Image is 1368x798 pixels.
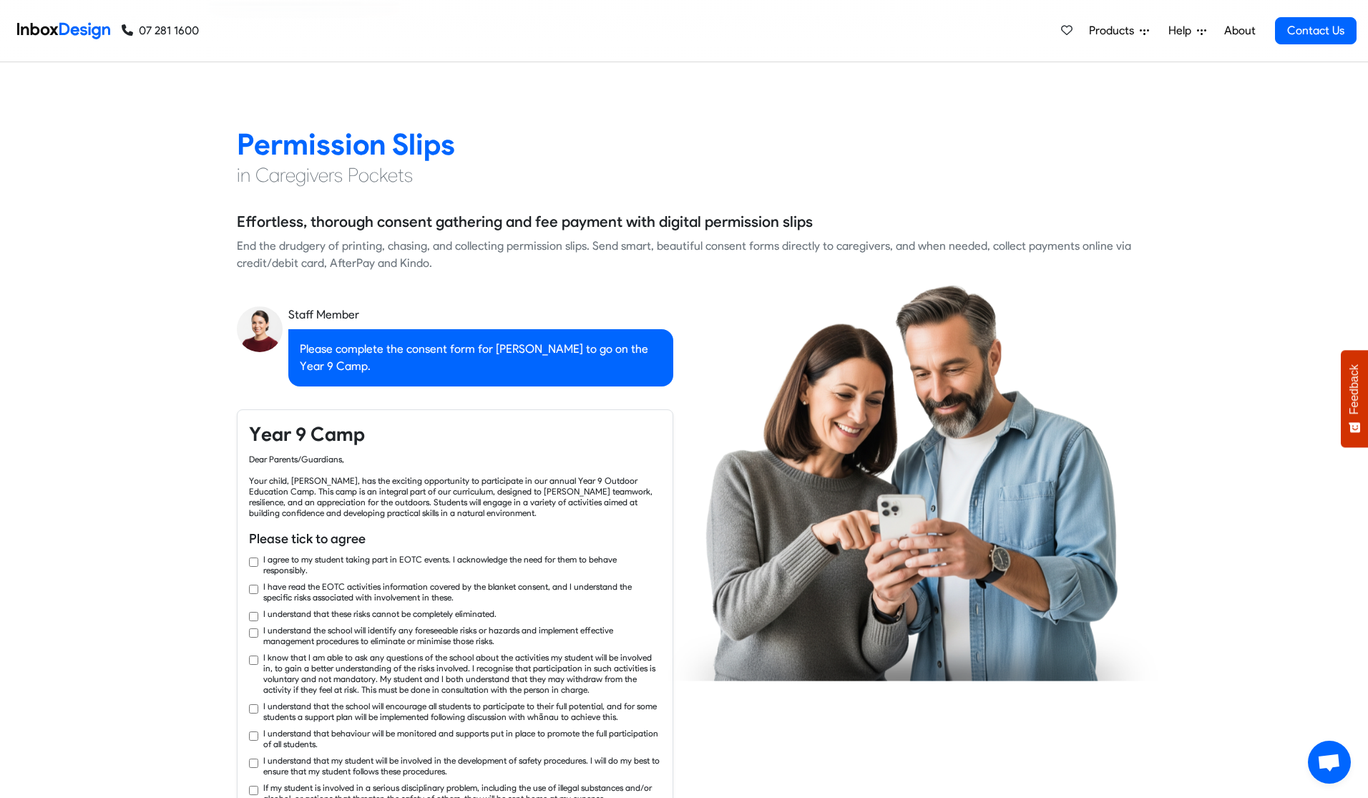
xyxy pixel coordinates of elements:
[668,285,1158,681] img: parents_using_phone.png
[1089,22,1140,39] span: Products
[237,238,1131,272] div: End the drudgery of printing, chasing, and collecting permission slips. Send smart, beautiful con...
[263,755,661,777] label: I understand that my student will be involved in the development of safety procedures. I will do ...
[288,306,673,323] div: Staff Member
[237,162,1131,188] h4: in Caregivers Pockets
[1220,16,1259,45] a: About
[122,22,199,39] a: 07 281 1600
[263,581,661,603] label: I have read the EOTC activities information covered by the blanket consent, and I understand the ...
[263,608,497,619] label: I understand that these risks cannot be completely eliminated.
[1163,16,1212,45] a: Help
[249,530,661,548] h6: Please tick to agree
[249,422,661,447] h4: Year 9 Camp
[1168,22,1197,39] span: Help
[1083,16,1155,45] a: Products
[263,554,661,575] label: I agree to my student taking part in EOTC events. I acknowledge the need for them to behave respo...
[263,652,661,695] label: I know that I am able to ask any questions of the school about the activities my student will be ...
[249,454,661,518] div: Dear Parents/Guardians, Your child, [PERSON_NAME], has the exciting opportunity to participate in...
[1308,741,1351,784] a: Open chat
[1348,364,1361,414] span: Feedback
[237,306,283,352] img: staff_avatar.png
[263,701,661,722] label: I understand that the school will encourage all students to participate to their full potential, ...
[1275,17,1357,44] a: Contact Us
[237,126,1131,162] h2: Permission Slips
[1341,350,1368,447] button: Feedback - Show survey
[263,728,661,749] label: I understand that behaviour will be monitored and supports put in place to promote the full parti...
[288,329,673,386] div: Please complete the consent form for [PERSON_NAME] to go on the Year 9 Camp.
[263,625,661,646] label: I understand the school will identify any foreseeable risks or hazards and implement effective ma...
[237,211,813,233] h5: Effortless, thorough consent gathering and fee payment with digital permission slips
